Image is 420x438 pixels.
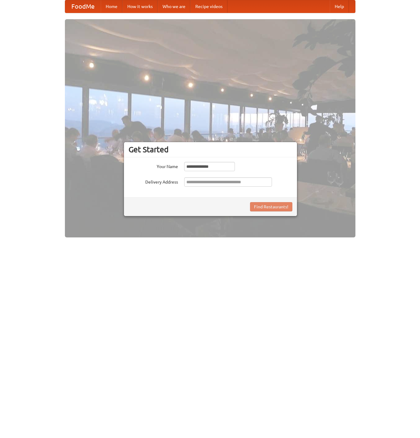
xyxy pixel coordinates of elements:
[190,0,227,13] a: Recipe videos
[65,0,101,13] a: FoodMe
[250,202,292,211] button: Find Restaurants!
[101,0,122,13] a: Home
[129,177,178,185] label: Delivery Address
[330,0,349,13] a: Help
[122,0,158,13] a: How it works
[158,0,190,13] a: Who we are
[129,162,178,170] label: Your Name
[129,145,292,154] h3: Get Started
